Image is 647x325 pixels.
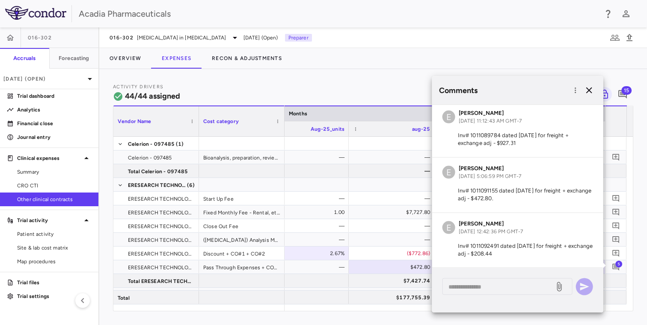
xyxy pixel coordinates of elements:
h6: Forecasting [59,54,89,62]
svg: Add comment [612,222,620,230]
svg: Add comment [612,235,620,244]
div: Pass Through Expenses + CO#1 + CO#2 [199,260,285,274]
div: $177,755.39 [356,291,430,304]
div: E [442,111,455,123]
p: Analytics [17,106,92,114]
button: Add comment [615,87,630,102]
div: $472.80 [356,260,430,274]
h6: [PERSON_NAME] [459,220,523,228]
div: Discount + CO#1 + CO#2 [199,247,285,260]
p: Trial settings [17,292,92,300]
div: ($772.86) [356,247,430,260]
div: $7,427.74 [356,274,430,288]
div: E [442,221,455,234]
span: [DATE] 12:42:36 PM GMT-7 [459,229,523,235]
div: Bioanalysis, preparation, review and approval of bioanalytical and validation reports, archiving ... [199,150,285,164]
button: Add comment [610,193,622,204]
div: Start Up Fee [199,192,285,205]
button: Add comment [610,220,622,232]
span: ERESEARCH TECHNOLOGY INC - 097541 [128,247,194,261]
span: Vendor Name [118,118,151,124]
img: logo-full-SnFGN8VE.png [5,6,66,20]
div: Acadia Pharmaceuticals [79,7,597,20]
span: Summary [17,168,92,176]
span: [DATE] 5:06:59 PM GMT-7 [459,173,521,179]
p: Financial close [17,120,92,127]
span: (3) [187,288,195,302]
p: [DATE] (Open) [3,75,85,83]
div: — [271,260,344,274]
span: Aug-25_units [311,126,344,132]
span: ERESEARCH TECHNOLOGY INC - 097541 [128,220,194,233]
span: Map procedures [17,258,92,265]
p: Inv# 1011089784 dated [DATE] for freight + exchange adj - $927.31 [442,132,593,147]
h6: [PERSON_NAME] [459,109,522,117]
span: Total ERESEARCH TECHNOLOGY INC - 097541 [128,274,194,288]
span: [MEDICAL_DATA] in [MEDICAL_DATA] [137,34,226,42]
div: E [442,166,455,179]
span: CRO CTI [17,182,92,190]
span: Site & lab cost matrix [17,244,92,252]
svg: Add comment [612,153,620,161]
p: Trial dashboard [17,92,92,100]
span: Total Celerion - 097485 [128,165,188,178]
p: Trial activity [17,217,81,224]
svg: Add comment [612,208,620,216]
span: IQVIA RDS INC - 097792 [128,288,186,302]
div: $7,727.80 [356,205,430,219]
div: Close Out Fee [199,219,285,232]
button: Recon & Adjustments [202,48,292,69]
span: (6) [187,178,195,192]
span: [DATE] (Open) [243,34,278,42]
span: ERESEARCH TECHNOLOGY INC - 097541 [128,178,186,192]
div: — [356,233,430,247]
span: Cost category [203,118,239,124]
h6: 44/44 assigned [125,90,180,102]
svg: Add comment [612,194,620,202]
div: ([MEDICAL_DATA]) Analysis Methodology + CO#1 [199,233,285,246]
div: — [271,233,344,247]
span: 15 [621,86,632,95]
span: (1) [176,137,184,151]
span: ERESEARCH TECHNOLOGY INC - 097541 [128,261,194,274]
span: aug-25 [412,126,430,132]
div: — [271,192,344,205]
p: Trial files [17,279,92,286]
p: Preparer [285,34,312,42]
h6: Comments [439,84,569,96]
p: Clinical expenses [17,154,81,162]
span: Total [118,291,130,305]
span: 5 [615,260,622,267]
div: — [356,219,430,233]
button: Overview [99,48,151,69]
h6: [PERSON_NAME] [459,165,521,172]
button: Add comment [610,234,622,245]
div: — [271,150,344,164]
span: Other clinical contracts [17,196,92,203]
div: — [271,219,344,233]
button: Add comment [610,206,622,218]
span: Patient activity [17,230,92,238]
svg: Add comment [612,249,620,257]
span: [DATE] 11:12:43 AM GMT-7 [459,118,522,124]
button: Add comment [610,261,622,273]
span: ERESEARCH TECHNOLOGY INC - 097541 [128,192,194,206]
div: — [356,192,430,205]
div: Fixed Monthly Fee - Rental, etc. + CO#1 + CO#2 [199,205,285,219]
span: ERESEARCH TECHNOLOGY INC - 097541 [128,206,194,220]
div: — [356,150,430,164]
span: ERESEARCH TECHNOLOGY INC - 097541 [128,233,194,247]
span: Activity Drivers [113,84,163,90]
h6: Accruals [13,54,36,62]
span: Months [289,111,307,117]
span: Celerion - 097485 [128,137,175,151]
button: Expenses [151,48,202,69]
span: 016-302 [110,34,134,41]
div: 2.67% [271,247,344,260]
div: — [356,164,430,178]
svg: Add comment [612,263,620,271]
span: Celerion - 097485 [128,151,172,165]
p: Journal entry [17,133,92,141]
p: Inv# 1011092491 dated [DATE] for freight + exchange adj - $208.44 [442,242,593,258]
p: Inv# 1011091155 dated [DATE] for freight + exchange adj - $472.80. [442,187,593,202]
